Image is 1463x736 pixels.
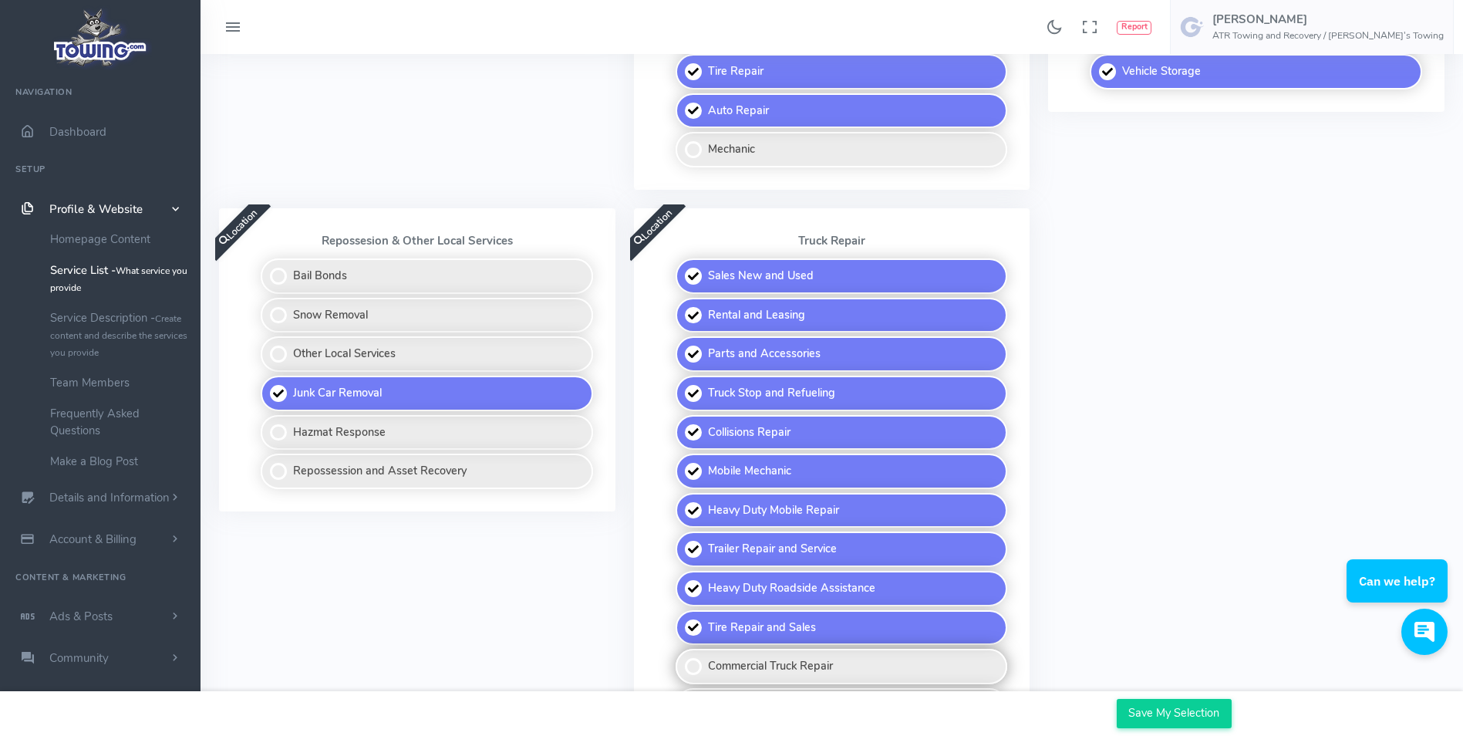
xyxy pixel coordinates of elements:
span: Location [619,194,686,261]
p: Repossesion & Other Local Services [238,235,597,247]
a: Frequently Asked Questions [39,398,201,446]
label: Bail Bonds [261,258,593,294]
label: Sales New and Used [676,258,1008,294]
input: Save My Selection [1117,699,1232,728]
label: Tire Repair and Sales [676,610,1008,646]
label: Commercial Truck Repair [676,649,1008,684]
label: Junk Car Removal [261,376,593,411]
small: Create content and describe the services you provide [50,312,187,359]
span: Location [204,194,271,261]
label: Hazmat Response [261,415,593,451]
a: Service Description -Create content and describe the services you provide [39,302,201,367]
label: Parts and Accessories [676,336,1008,372]
label: Tire Repair [676,54,1008,89]
label: Mobile Mechanic [676,454,1008,489]
a: Service List -What service you provide [39,255,201,302]
span: Details and Information [49,491,170,506]
label: Heavy Duty Roadside Assistance [676,571,1008,606]
iframe: Conversations [1335,517,1463,670]
span: Account & Billing [49,532,137,547]
label: Rental and Leasing [676,298,1008,333]
label: Trailer Repair and Service [676,532,1008,567]
img: logo [49,5,153,70]
label: Repossession and Asset Recovery [261,454,593,489]
a: Make a Blog Post [39,446,201,477]
a: Team Members [39,367,201,398]
label: Truck Repair [676,688,1008,724]
a: Homepage Content [39,224,201,255]
label: Heavy Duty Mobile Repair [676,493,1008,528]
label: Mechanic [676,132,1008,167]
small: What service you provide [50,265,187,294]
img: user-image [1180,15,1205,39]
button: Report [1117,21,1151,35]
label: Other Local Services [261,336,593,372]
h6: ATR Towing and Recovery / [PERSON_NAME]'s Towing [1212,31,1444,41]
span: Dashboard [49,124,106,140]
label: Vehicle Storage [1090,54,1422,89]
label: Collisions Repair [676,415,1008,451]
label: Snow Removal [261,298,593,333]
span: Community [49,650,109,666]
label: Truck Stop and Refueling [676,376,1008,411]
span: Profile & Website [49,201,143,217]
label: Auto Repair [676,93,1008,129]
span: Ads & Posts [49,609,113,624]
h5: [PERSON_NAME] [1212,13,1444,25]
p: Truck Repair [652,235,1012,247]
